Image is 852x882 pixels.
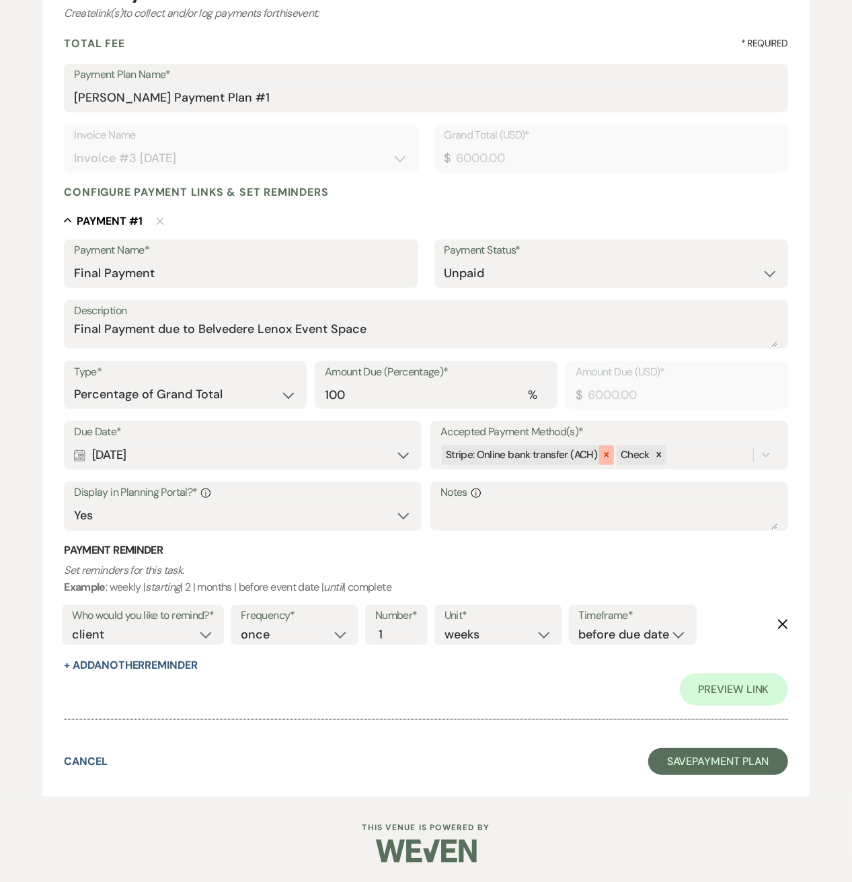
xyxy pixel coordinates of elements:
h4: Configure payment links & set reminders [64,185,328,199]
label: Frequency* [241,606,348,626]
label: Invoice Name [74,126,408,145]
button: Cancel [64,756,108,767]
label: Notes [440,483,778,503]
i: until [324,580,344,594]
div: $ [444,149,451,168]
b: Example [64,580,106,594]
label: Display in Planning Portal?* [74,483,412,503]
label: Description [74,301,777,321]
label: Timeframe* [579,606,687,626]
span: * Required [741,36,788,50]
label: Type* [74,363,297,382]
div: % [529,386,537,404]
label: Payment Status* [444,241,778,260]
span: Check [621,448,650,462]
label: Payment Name* [74,241,408,260]
h3: Payment Reminder [64,543,787,558]
label: Grand Total (USD)* [444,126,778,145]
h4: Total Fee [64,36,124,50]
button: Payment #1 [64,214,143,227]
label: Due Date* [74,422,412,442]
label: Amount Due (Percentage)* [325,363,547,382]
button: SavePayment Plan [648,748,788,775]
span: Stripe: Online bank transfer (ACH) [446,448,597,462]
label: Payment Plan Name* [74,65,777,85]
i: Set reminders for this task. [64,563,184,577]
textarea: Final Payment due to Belvedere Lenox Event Space [74,320,777,347]
button: + AddAnotherReminder [64,660,197,671]
i: starting [145,580,180,594]
label: Who would you like to remind?* [72,606,214,626]
p: : weekly | | 2 | months | before event date | | complete [64,562,787,596]
div: [DATE] [74,442,412,468]
div: $ [576,386,582,404]
h5: Payment # 1 [77,214,143,229]
label: Amount Due (USD)* [576,363,778,382]
label: Accepted Payment Method(s)* [440,422,778,442]
label: Unit* [444,606,552,626]
a: Preview Link [680,673,788,706]
div: Create link(s) to collect and/or log payments for this event: [64,5,787,22]
label: Number* [375,606,418,626]
img: Weven Logo [376,828,477,875]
